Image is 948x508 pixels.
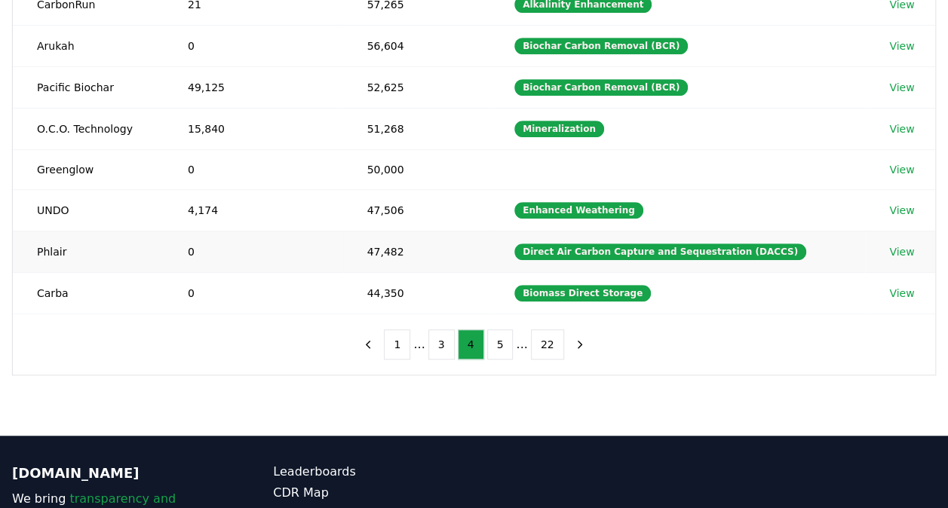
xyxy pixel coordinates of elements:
[355,329,381,360] button: previous page
[13,108,164,149] td: O.C.O. Technology
[343,66,491,108] td: 52,625
[13,272,164,314] td: Carba
[273,463,474,481] a: Leaderboards
[273,484,474,502] a: CDR Map
[531,329,564,360] button: 22
[164,149,343,189] td: 0
[413,335,425,353] li: ...
[428,329,455,360] button: 3
[343,25,491,66] td: 56,604
[343,108,491,149] td: 51,268
[514,202,643,219] div: Enhanced Weathering
[514,121,604,137] div: Mineralization
[889,80,914,95] a: View
[514,38,688,54] div: Biochar Carbon Removal (BCR)
[164,272,343,314] td: 0
[458,329,484,360] button: 4
[889,244,914,259] a: View
[384,329,410,360] button: 1
[514,79,688,96] div: Biochar Carbon Removal (BCR)
[164,25,343,66] td: 0
[567,329,593,360] button: next page
[889,38,914,54] a: View
[889,286,914,301] a: View
[343,272,491,314] td: 44,350
[343,189,491,231] td: 47,506
[13,25,164,66] td: Arukah
[343,149,491,189] td: 50,000
[164,231,343,272] td: 0
[164,66,343,108] td: 49,125
[514,243,806,260] div: Direct Air Carbon Capture and Sequestration (DACCS)
[13,231,164,272] td: Phlair
[13,149,164,189] td: Greenglow
[13,66,164,108] td: Pacific Biochar
[487,329,514,360] button: 5
[516,335,527,353] li: ...
[12,463,213,484] p: [DOMAIN_NAME]
[164,108,343,149] td: 15,840
[889,121,914,136] a: View
[343,231,491,272] td: 47,482
[164,189,343,231] td: 4,174
[514,285,651,301] div: Biomass Direct Storage
[889,162,914,177] a: View
[13,189,164,231] td: UNDO
[889,203,914,218] a: View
